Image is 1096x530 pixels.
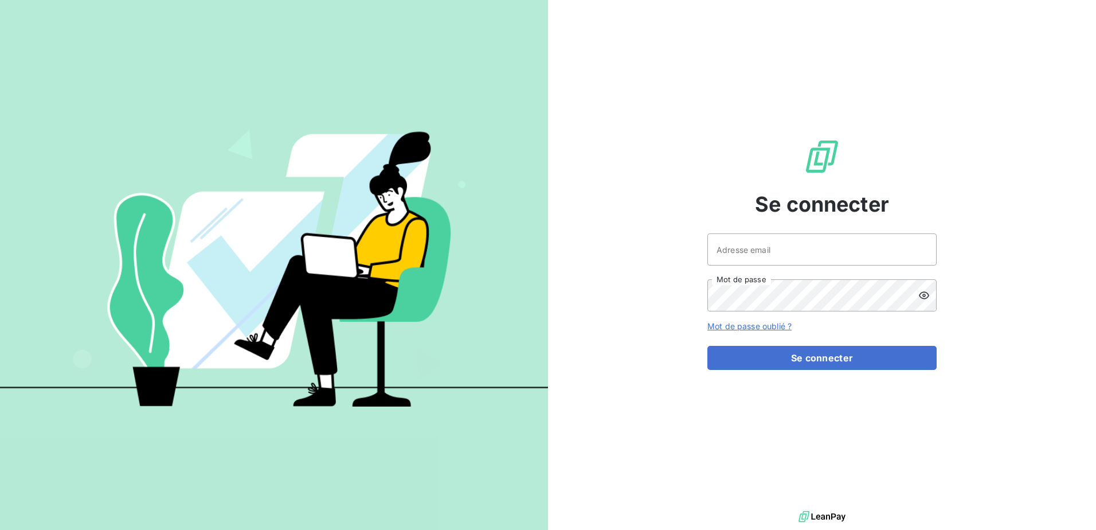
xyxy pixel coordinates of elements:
[707,321,792,331] a: Mot de passe oublié ?
[804,138,840,175] img: Logo LeanPay
[707,346,937,370] button: Se connecter
[707,233,937,266] input: placeholder
[755,189,889,220] span: Se connecter
[798,508,846,525] img: logo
